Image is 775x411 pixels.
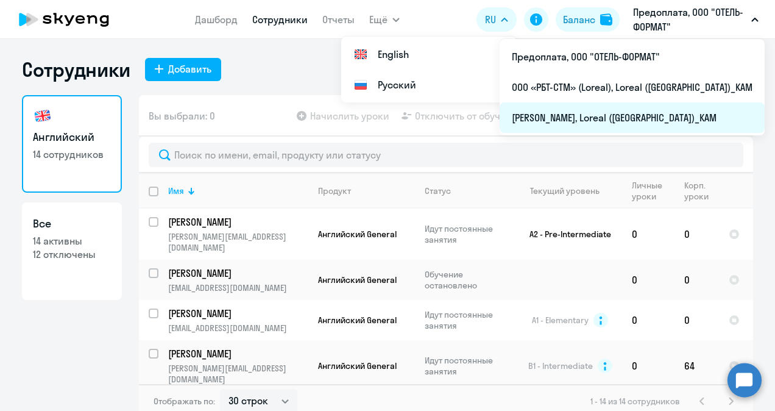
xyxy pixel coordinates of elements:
[145,58,221,81] button: Добавить
[600,13,612,26] img: balance
[33,148,111,161] p: 14 сотрудников
[318,360,397,371] span: Английский General
[168,282,308,293] p: [EMAIL_ADDRESS][DOMAIN_NAME]
[318,315,397,326] span: Английский General
[674,260,719,300] td: 0
[195,13,238,26] a: Дашборд
[168,347,308,360] a: [PERSON_NAME]
[22,57,130,82] h1: Сотрудники
[425,309,508,331] p: Идут постоянные занятия
[622,300,674,340] td: 0
[149,109,215,123] span: Вы выбрали: 0
[149,143,743,167] input: Поиск по имени, email, продукту или статусу
[22,95,122,193] a: Английский14 сотрудников
[622,340,674,391] td: 0
[518,185,621,196] div: Текущий уровень
[168,363,308,385] p: [PERSON_NAME][EMAIL_ADDRESS][DOMAIN_NAME]
[633,5,746,34] p: Предоплата, ООО "ОТЕЛЬ-ФОРМАТ"
[556,7,620,32] button: Балансbalance
[509,209,622,260] td: A2 - Pre-Intermediate
[168,266,306,280] p: [PERSON_NAME]
[168,185,184,196] div: Имя
[530,185,600,196] div: Текущий уровень
[318,185,414,196] div: Продукт
[318,229,397,240] span: Английский General
[252,13,308,26] a: Сотрудники
[425,269,508,291] p: Обучение остановлено
[674,300,719,340] td: 0
[563,12,595,27] div: Баланс
[168,62,211,76] div: Добавить
[622,260,674,300] td: 0
[369,7,400,32] button: Ещё
[674,209,719,260] td: 0
[168,266,308,280] a: [PERSON_NAME]
[353,47,368,62] img: English
[168,215,308,229] a: [PERSON_NAME]
[22,202,122,300] a: Все14 активны12 отключены
[528,360,593,371] span: B1 - Intermediate
[369,12,387,27] span: Ещё
[425,185,508,196] div: Статус
[476,7,517,32] button: RU
[500,39,765,135] ul: Ещё
[622,209,674,260] td: 0
[168,307,308,320] a: [PERSON_NAME]
[485,12,496,27] span: RU
[532,315,589,326] span: A1 - Elementary
[322,13,355,26] a: Отчеты
[425,355,508,377] p: Идут постоянные занятия
[168,307,306,320] p: [PERSON_NAME]
[33,248,111,261] p: 12 отключены
[353,77,368,92] img: Русский
[33,129,111,145] h3: Английский
[168,231,308,253] p: [PERSON_NAME][EMAIL_ADDRESS][DOMAIN_NAME]
[684,180,718,202] div: Корп. уроки
[33,234,111,248] p: 14 активны
[168,215,306,229] p: [PERSON_NAME]
[33,216,111,232] h3: Все
[632,180,663,202] div: Личные уроки
[425,223,508,245] p: Идут постоянные занятия
[318,274,397,285] span: Английский General
[674,340,719,391] td: 64
[632,180,674,202] div: Личные уроки
[627,5,765,34] button: Предоплата, ООО "ОТЕЛЬ-ФОРМАТ"
[168,323,308,334] p: [EMAIL_ADDRESS][DOMAIN_NAME]
[154,396,215,407] span: Отображать по:
[341,37,517,102] ul: Ещё
[33,106,52,126] img: english
[425,185,451,196] div: Статус
[684,180,709,202] div: Корп. уроки
[168,185,308,196] div: Имя
[590,396,680,407] span: 1 - 14 из 14 сотрудников
[318,185,351,196] div: Продукт
[168,347,306,360] p: [PERSON_NAME]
